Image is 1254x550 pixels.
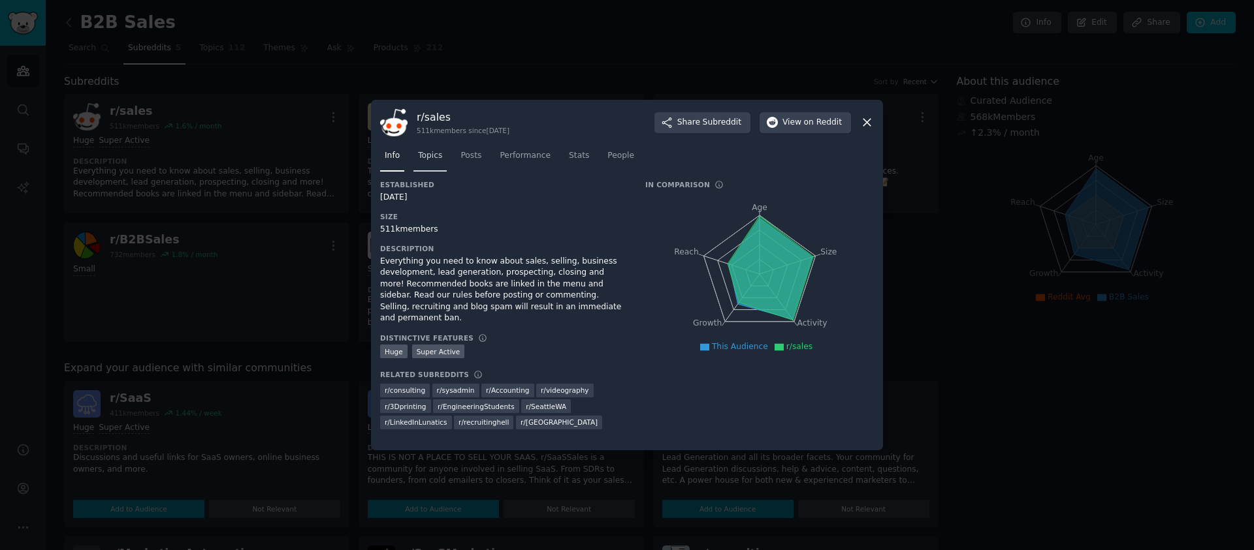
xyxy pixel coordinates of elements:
[380,109,408,136] img: sales
[460,150,481,162] span: Posts
[674,247,699,256] tspan: Reach
[603,145,639,172] a: People
[786,342,812,351] span: r/sales
[380,145,404,172] a: Info
[412,344,465,358] div: Super Active
[693,318,722,328] tspan: Growth
[569,150,589,162] span: Stats
[782,117,842,129] span: View
[703,117,741,129] span: Subreddit
[417,126,509,135] div: 511k members since [DATE]
[456,145,486,172] a: Posts
[385,386,425,395] span: r/ consulting
[418,150,442,162] span: Topics
[458,418,509,427] span: r/ recruitinghell
[564,145,594,172] a: Stats
[521,418,598,427] span: r/ [GEOGRAPHIC_DATA]
[654,112,750,133] button: ShareSubreddit
[380,244,627,253] h3: Description
[541,386,589,395] span: r/ videography
[760,112,851,133] button: Viewon Reddit
[712,342,768,351] span: This Audience
[413,145,447,172] a: Topics
[438,402,515,411] span: r/ EngineeringStudents
[500,150,551,162] span: Performance
[380,212,627,221] h3: Size
[645,180,710,189] h3: In Comparison
[380,370,469,379] h3: Related Subreddits
[437,386,475,395] span: r/ sysadmin
[495,145,555,172] a: Performance
[380,333,474,343] h3: Distinctive Features
[820,247,837,256] tspan: Size
[417,110,509,124] h3: r/ sales
[380,192,627,204] div: [DATE]
[385,150,400,162] span: Info
[797,318,828,328] tspan: Activity
[380,224,627,236] div: 511k members
[380,256,627,324] div: Everything you need to know about sales, selling, business development, lead generation, prospect...
[385,402,426,411] span: r/ 3Dprinting
[526,402,566,411] span: r/ SeattleWA
[486,386,530,395] span: r/ Accounting
[677,117,741,129] span: Share
[380,180,627,189] h3: Established
[607,150,634,162] span: People
[385,418,447,427] span: r/ LinkedInLunatics
[752,203,767,212] tspan: Age
[380,344,408,358] div: Huge
[804,117,842,129] span: on Reddit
